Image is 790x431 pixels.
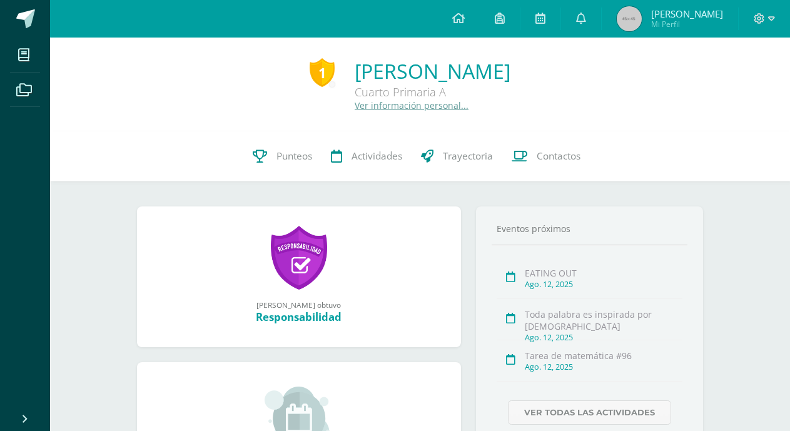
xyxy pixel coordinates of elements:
a: Ver información personal... [355,99,468,111]
a: Punteos [243,131,322,181]
span: Punteos [276,150,312,163]
div: Cuarto Primaria A [355,84,510,99]
a: Contactos [502,131,590,181]
div: [PERSON_NAME] obtuvo [149,300,448,310]
div: EATING OUT [525,267,682,279]
div: Eventos próximos [492,223,687,235]
div: Ago. 12, 2025 [525,362,682,372]
div: Toda palabra es inspirada por [DEMOGRAPHIC_DATA] [525,308,682,332]
span: Contactos [537,150,580,163]
a: Actividades [322,131,412,181]
span: Mi Perfil [651,19,723,29]
span: Trayectoria [443,150,493,163]
div: Responsabilidad [149,310,448,324]
a: [PERSON_NAME] [355,58,510,84]
div: 1 [310,58,335,87]
span: Actividades [352,150,402,163]
a: Ver todas las actividades [508,400,671,425]
div: Tarea de matemática #96 [525,350,682,362]
a: Trayectoria [412,131,502,181]
div: Ago. 12, 2025 [525,279,682,290]
div: Ago. 12, 2025 [525,332,682,343]
span: [PERSON_NAME] [651,8,723,20]
img: 45x45 [617,6,642,31]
